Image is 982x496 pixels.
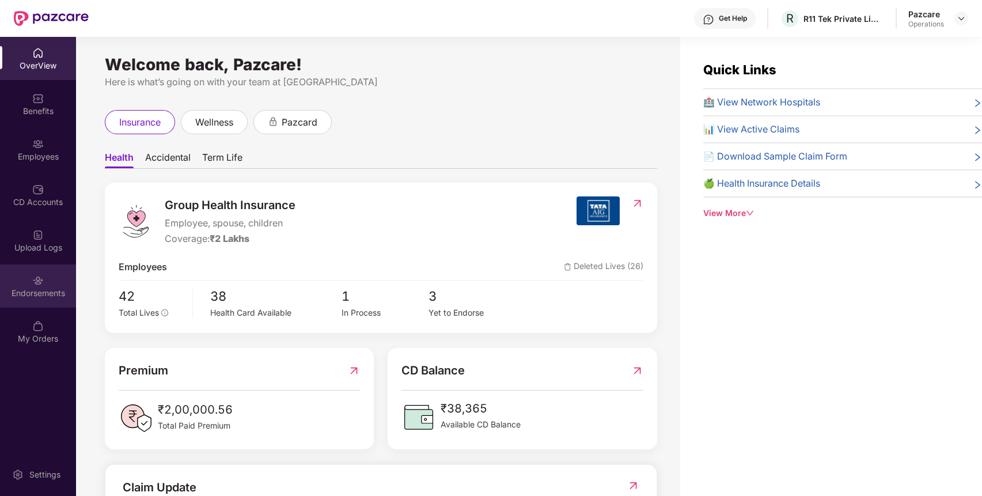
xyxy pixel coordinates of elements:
img: RedirectIcon [348,362,360,380]
div: View More [703,207,982,219]
img: svg+xml;base64,PHN2ZyBpZD0iSG9tZSIgeG1sbnM9Imh0dHA6Ly93d3cudzMub3JnLzIwMDAvc3ZnIiB3aWR0aD0iMjAiIG... [32,47,44,59]
div: Welcome back, Pazcare! [105,60,657,69]
div: Health Card Available [210,306,342,319]
img: RedirectIcon [631,362,643,380]
span: wellness [195,115,233,130]
span: Health [105,152,134,168]
img: svg+xml;base64,PHN2ZyBpZD0iU2V0dGluZy0yMHgyMCIgeG1sbnM9Imh0dHA6Ly93d3cudzMub3JnLzIwMDAvc3ZnIiB3aW... [12,469,24,480]
span: 🍏 Health Insurance Details [703,176,820,191]
span: ₹2 Lakhs [210,233,249,244]
div: Pazcare [908,9,944,20]
img: PaidPremiumIcon [119,401,153,436]
span: 1 [341,286,429,306]
img: svg+xml;base64,PHN2ZyBpZD0iVXBsb2FkX0xvZ3MiIGRhdGEtbmFtZT0iVXBsb2FkIExvZ3MiIHhtbG5zPSJodHRwOi8vd3... [32,229,44,241]
div: Settings [26,469,64,480]
img: svg+xml;base64,PHN2ZyBpZD0iRW1wbG95ZWVzIiB4bWxucz0iaHR0cDovL3d3dy53My5vcmcvMjAwMC9zdmciIHdpZHRoPS... [32,138,44,150]
span: Employees [119,260,167,274]
span: info-circle [161,309,168,316]
span: 📊 View Active Claims [703,122,799,137]
span: 42 [119,286,184,306]
span: Premium [119,362,168,380]
img: insurerIcon [577,196,620,225]
span: Term Life [202,152,242,168]
span: down [746,209,754,217]
div: In Process [341,306,429,319]
span: 3 [429,286,516,306]
img: RedirectIcon [631,198,643,209]
div: Operations [908,20,944,29]
span: CD Balance [401,362,465,380]
span: 38 [210,286,342,306]
img: logo [119,204,153,238]
div: R11 Tek Private Limited [803,13,884,24]
span: Total Lives [119,308,159,317]
img: svg+xml;base64,PHN2ZyBpZD0iSGVscC0zMngzMiIgeG1sbnM9Imh0dHA6Ly93d3cudzMub3JnLzIwMDAvc3ZnIiB3aWR0aD... [703,14,714,25]
span: right [973,179,982,191]
span: 📄 Download Sample Claim Form [703,149,847,164]
img: deleteIcon [564,263,571,271]
span: Total Paid Premium [158,419,233,432]
span: 🏥 View Network Hospitals [703,95,820,109]
span: R [786,12,794,25]
div: Here is what’s going on with your team at [GEOGRAPHIC_DATA] [105,75,657,89]
span: ₹38,365 [441,400,521,418]
div: Get Help [719,14,747,23]
img: svg+xml;base64,PHN2ZyBpZD0iQmVuZWZpdHMiIHhtbG5zPSJodHRwOi8vd3d3LnczLm9yZy8yMDAwL3N2ZyIgd2lkdGg9Ij... [32,93,44,104]
span: Accidental [145,152,191,168]
span: Employee, spouse, children [165,216,295,230]
span: pazcard [282,115,317,130]
span: right [973,97,982,109]
img: RedirectIcon [627,480,639,491]
img: svg+xml;base64,PHN2ZyBpZD0iTXlfT3JkZXJzIiBkYXRhLW5hbWU9Ik15IE9yZGVycyIgeG1sbnM9Imh0dHA6Ly93d3cudz... [32,320,44,332]
span: insurance [119,115,161,130]
span: right [973,124,982,137]
span: Group Health Insurance [165,196,295,214]
img: svg+xml;base64,PHN2ZyBpZD0iQ0RfQWNjb3VudHMiIGRhdGEtbmFtZT0iQ0QgQWNjb3VudHMiIHhtbG5zPSJodHRwOi8vd3... [32,184,44,195]
img: svg+xml;base64,PHN2ZyBpZD0iRW5kb3JzZW1lbnRzIiB4bWxucz0iaHR0cDovL3d3dy53My5vcmcvMjAwMC9zdmciIHdpZH... [32,275,44,286]
img: New Pazcare Logo [14,11,89,26]
span: Deleted Lives (26) [564,260,643,274]
div: Coverage: [165,232,295,246]
div: animation [268,116,278,127]
span: Quick Links [703,62,776,77]
img: svg+xml;base64,PHN2ZyBpZD0iRHJvcGRvd24tMzJ4MzIiIHhtbG5zPSJodHRwOi8vd3d3LnczLm9yZy8yMDAwL3N2ZyIgd2... [957,14,966,23]
span: right [973,152,982,164]
img: CDBalanceIcon [401,400,436,434]
div: Yet to Endorse [429,306,516,319]
span: ₹2,00,000.56 [158,401,233,419]
span: Available CD Balance [441,418,521,431]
